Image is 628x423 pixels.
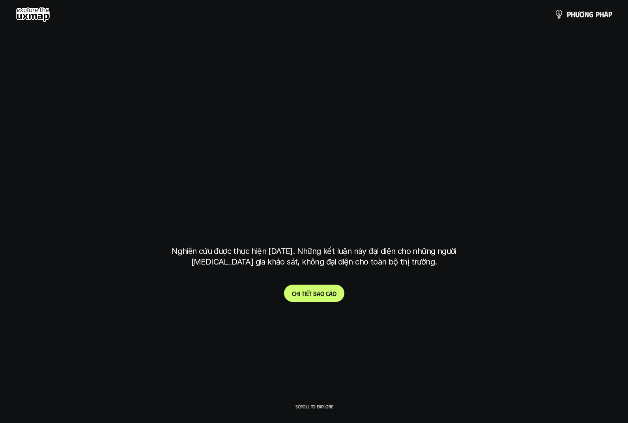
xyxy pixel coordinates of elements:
[554,6,612,22] a: phươngpháp
[600,10,604,19] span: h
[174,205,455,238] h1: tại [GEOGRAPHIC_DATA]
[284,285,344,302] a: Chitiếtbáocáo
[596,10,600,19] span: p
[579,10,585,19] span: ơ
[608,10,612,19] span: p
[299,290,300,297] span: i
[585,10,589,19] span: n
[309,290,312,297] span: t
[295,290,299,297] span: h
[567,10,571,19] span: p
[571,10,575,19] span: h
[333,290,336,297] span: o
[326,290,329,297] span: c
[604,10,608,19] span: á
[295,404,333,409] p: Scroll to explore
[287,123,347,132] h6: Kết quả nghiên cứu
[305,290,306,297] span: i
[170,143,458,176] h1: phạm vi công việc của
[575,10,579,19] span: ư
[320,290,324,297] span: o
[317,290,320,297] span: á
[166,246,462,267] p: Nghiên cứu được thực hiện [DATE]. Những kết luận này đại diện cho những người [MEDICAL_DATA] gia ...
[589,10,594,19] span: g
[313,290,317,297] span: b
[329,290,333,297] span: á
[306,290,309,297] span: ế
[302,290,305,297] span: t
[292,290,295,297] span: C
